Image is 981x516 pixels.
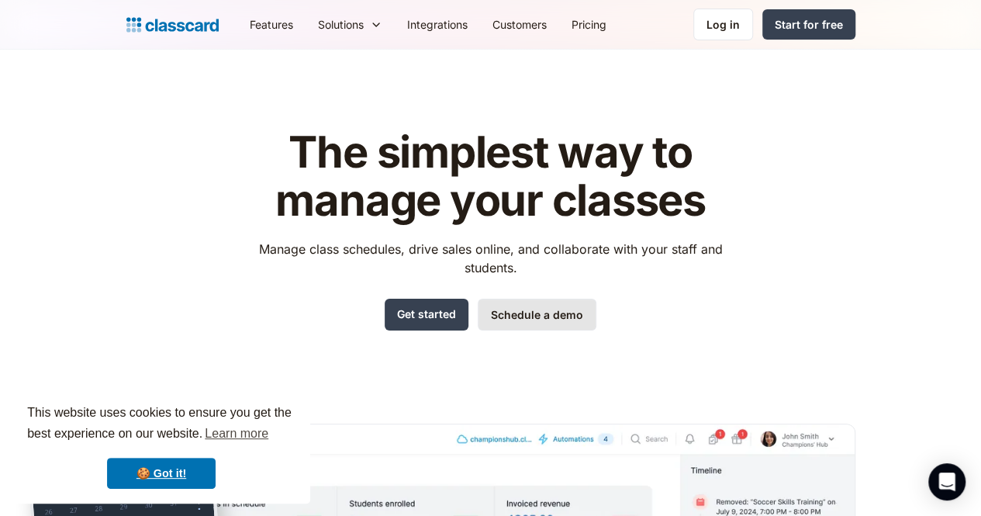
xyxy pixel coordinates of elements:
[395,7,480,42] a: Integrations
[244,240,737,277] p: Manage class schedules, drive sales online, and collaborate with your staff and students.
[107,458,216,489] a: dismiss cookie message
[244,129,737,224] h1: The simplest way to manage your classes
[12,389,310,504] div: cookieconsent
[237,7,306,42] a: Features
[27,403,295,445] span: This website uses cookies to ensure you get the best experience on our website.
[385,299,468,331] a: Get started
[706,16,740,33] div: Log in
[559,7,619,42] a: Pricing
[306,7,395,42] div: Solutions
[762,9,855,40] a: Start for free
[202,422,271,445] a: learn more about cookies
[775,16,843,33] div: Start for free
[126,14,219,36] a: Logo
[693,9,753,40] a: Log in
[480,7,559,42] a: Customers
[478,299,596,331] a: Schedule a demo
[928,463,965,500] div: Open Intercom Messenger
[318,16,364,33] div: Solutions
